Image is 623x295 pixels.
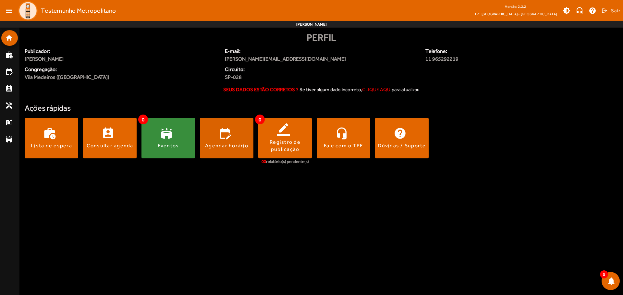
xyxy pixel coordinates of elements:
[5,85,13,92] mat-icon: perm_contact_calendar
[200,118,253,158] button: Agendar horário
[225,47,417,55] span: E-mail:
[324,142,363,149] div: Fale com o TPE
[83,118,137,158] button: Consultar agenda
[255,115,265,124] span: 0
[25,118,78,158] button: Lista de espera
[600,270,608,278] span: 0
[158,142,179,149] div: Eventos
[611,6,620,16] span: Sair
[5,118,13,126] mat-icon: post_add
[5,135,13,143] mat-icon: stadium
[141,118,195,158] button: Eventos
[25,104,618,113] h4: Ações rápidas
[362,87,392,92] span: clique aqui
[601,6,620,16] button: Sair
[262,158,309,165] div: relatório(s) pendente(s)
[25,55,217,63] span: [PERSON_NAME]
[5,34,13,42] mat-icon: home
[425,47,568,55] span: Telefone:
[225,66,317,73] span: Circuito:
[25,66,217,73] span: Congregação:
[31,142,72,149] div: Lista de espera
[25,73,109,81] span: Vila Medeiros ([GEOGRAPHIC_DATA])
[262,159,266,164] span: 00
[223,87,299,92] strong: Seus dados estão corretos ?
[317,118,370,158] button: Fale com o TPE
[5,102,13,109] mat-icon: handyman
[25,30,618,45] div: Perfil
[474,3,557,11] div: Versão: 2.2.2
[5,51,13,59] mat-icon: work_history
[299,87,419,92] span: Se tiver algum dado incorreto, para atualizar.
[258,139,312,153] div: Registro de publicação
[25,47,217,55] span: Publicador:
[425,55,568,63] span: 11 965292219
[16,1,116,20] a: Testemunho Metropolitano
[205,142,248,149] div: Agendar horário
[225,55,417,63] span: [PERSON_NAME][EMAIL_ADDRESS][DOMAIN_NAME]
[41,6,116,16] span: Testemunho Metropolitano
[5,68,13,76] mat-icon: edit_calendar
[18,1,38,20] img: Logo TPE
[378,142,426,149] div: Dúvidas / Suporte
[375,118,429,158] button: Dúvidas / Suporte
[87,142,133,149] div: Consultar agenda
[3,4,16,17] mat-icon: menu
[258,118,312,158] button: Registro de publicação
[474,11,557,17] span: TPE [GEOGRAPHIC_DATA] - [GEOGRAPHIC_DATA]
[138,115,148,124] span: 0
[225,73,317,81] span: SP-028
